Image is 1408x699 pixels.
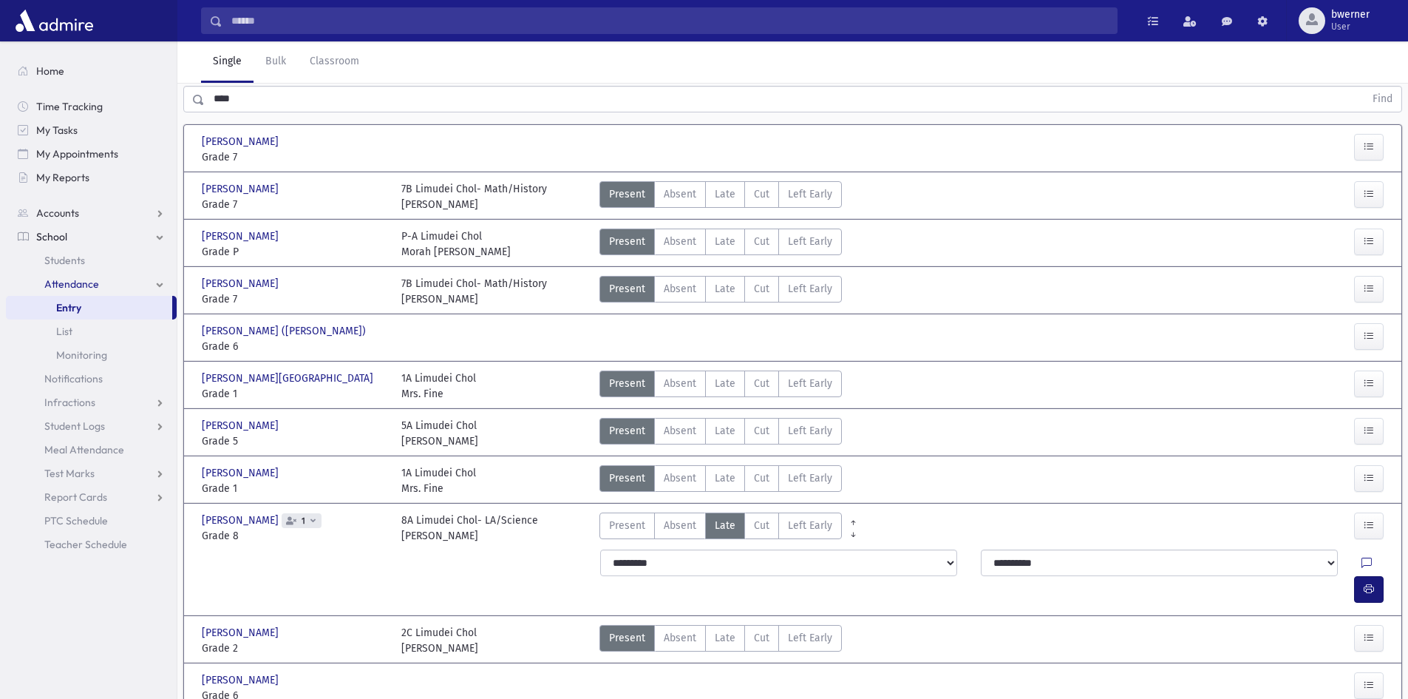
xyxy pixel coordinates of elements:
span: 1 [299,516,308,526]
button: Find [1364,87,1401,112]
span: [PERSON_NAME] [202,672,282,688]
span: [PERSON_NAME] [202,276,282,291]
span: Test Marks [44,467,95,480]
span: Present [609,630,645,646]
span: Cut [754,423,769,439]
span: Student Logs [44,419,105,433]
span: Absent [664,186,696,202]
span: Grade 6 [202,339,387,354]
span: Students [44,254,85,267]
span: Report Cards [44,490,107,504]
img: AdmirePro [12,6,97,36]
div: 8A Limudei Chol- LA/Science [PERSON_NAME] [401,513,538,544]
span: Cut [754,630,769,646]
a: Student Logs [6,414,177,438]
span: Time Tracking [36,100,103,113]
div: 5A Limudei Chol [PERSON_NAME] [401,418,478,449]
span: [PERSON_NAME] [202,465,282,481]
span: [PERSON_NAME] [202,181,282,197]
span: bwerner [1331,9,1370,21]
span: My Reports [36,171,89,184]
div: AttTypes [599,371,842,402]
span: Attendance [44,277,99,291]
a: List [6,320,177,343]
span: Present [609,518,645,533]
span: [PERSON_NAME][GEOGRAPHIC_DATA] [202,371,376,386]
span: [PERSON_NAME] [202,418,282,433]
a: Accounts [6,201,177,225]
span: Absent [664,470,696,486]
span: User [1331,21,1370,33]
span: Entry [56,301,81,314]
span: Left Early [788,234,832,249]
span: List [56,325,72,338]
span: Grade 8 [202,528,387,544]
div: 7B Limudei Chol- Math/History [PERSON_NAME] [401,276,547,307]
span: Late [715,376,735,391]
div: P-A Limudei Chol Morah [PERSON_NAME] [401,229,511,260]
a: Time Tracking [6,95,177,118]
span: Late [715,186,735,202]
span: Notifications [44,372,103,385]
a: Attendance [6,272,177,296]
span: Cut [754,234,769,249]
div: AttTypes [599,513,842,544]
div: AttTypes [599,229,842,260]
a: My Tasks [6,118,177,142]
input: Search [222,7,1117,34]
a: Report Cards [6,485,177,509]
div: AttTypes [599,625,842,656]
span: Left Early [788,376,832,391]
a: My Appointments [6,142,177,166]
a: Test Marks [6,462,177,485]
span: Left Early [788,470,832,486]
span: Grade 7 [202,197,387,212]
span: Late [715,234,735,249]
span: Late [715,518,735,533]
span: Meal Attendance [44,443,124,456]
span: Left Early [788,281,832,297]
span: Grade 2 [202,641,387,656]
span: Late [715,470,735,486]
a: School [6,225,177,249]
span: Late [715,281,735,297]
a: Bulk [254,41,298,83]
span: Present [609,470,645,486]
span: Absent [664,423,696,439]
span: [PERSON_NAME] [202,513,282,528]
span: Home [36,64,64,78]
span: Monitoring [56,348,107,362]
span: [PERSON_NAME] [202,134,282,149]
span: Absent [664,630,696,646]
span: Grade 7 [202,291,387,307]
span: Infractions [44,396,95,409]
span: [PERSON_NAME] ([PERSON_NAME]) [202,323,369,339]
span: Present [609,423,645,439]
span: Late [715,630,735,646]
span: My Appointments [36,147,118,161]
span: Present [609,186,645,202]
span: My Tasks [36,124,78,137]
a: Entry [6,296,172,320]
span: Present [609,376,645,391]
a: Teacher Schedule [6,533,177,556]
span: Left Early [788,630,832,646]
span: Present [609,234,645,249]
span: [PERSON_NAME] [202,229,282,244]
span: Absent [664,376,696,391]
span: Absent [664,234,696,249]
span: Cut [754,281,769,297]
span: Left Early [788,518,832,533]
span: Absent [664,518,696,533]
span: PTC Schedule [44,514,108,527]
div: 2C Limudei Chol [PERSON_NAME] [401,625,478,656]
span: Cut [754,186,769,202]
span: Accounts [36,206,79,220]
span: Cut [754,518,769,533]
span: Grade 5 [202,433,387,449]
span: Grade 1 [202,481,387,496]
div: AttTypes [599,181,842,212]
div: 1A Limudei Chol Mrs. Fine [401,371,476,402]
span: Absent [664,281,696,297]
span: Grade 1 [202,386,387,402]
